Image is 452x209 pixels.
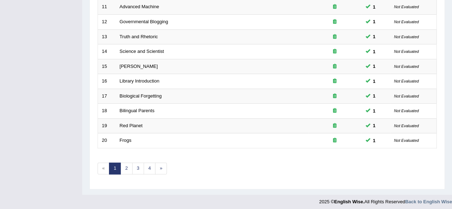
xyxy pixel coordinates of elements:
a: Back to English Wise [405,199,452,204]
div: Exam occurring question [312,137,358,144]
small: Not Evaluated [394,64,419,69]
span: You can still take this question [370,137,378,144]
span: You can still take this question [370,78,378,85]
span: You can still take this question [370,3,378,11]
td: 19 [98,118,116,133]
span: You can still take this question [370,92,378,100]
div: Exam occurring question [312,19,358,25]
div: Exam occurring question [312,48,358,55]
small: Not Evaluated [394,35,419,39]
span: You can still take this question [370,18,378,25]
a: Advanced Machine [120,4,159,9]
a: [PERSON_NAME] [120,64,158,69]
div: Exam occurring question [312,4,358,10]
small: Not Evaluated [394,138,419,143]
div: Exam occurring question [312,108,358,114]
small: Not Evaluated [394,94,419,98]
span: You can still take this question [370,63,378,70]
small: Not Evaluated [394,79,419,83]
small: Not Evaluated [394,20,419,24]
td: 13 [98,29,116,44]
a: 4 [144,163,155,174]
strong: English Wise. [334,199,364,204]
a: 1 [109,163,121,174]
a: » [155,163,167,174]
div: 2025 © All Rights Reserved [319,195,452,205]
small: Not Evaluated [394,109,419,113]
a: Frogs [120,138,131,143]
a: Governmental Blogging [120,19,168,24]
a: Library Introduction [120,78,159,84]
div: Exam occurring question [312,123,358,129]
span: You can still take this question [370,33,378,40]
td: 15 [98,59,116,74]
a: 2 [120,163,132,174]
small: Not Evaluated [394,124,419,128]
div: Exam occurring question [312,34,358,40]
td: 16 [98,74,116,89]
div: Exam occurring question [312,93,358,100]
small: Not Evaluated [394,49,419,54]
span: You can still take this question [370,107,378,115]
td: 18 [98,104,116,119]
span: You can still take this question [370,122,378,129]
td: 17 [98,89,116,104]
a: 3 [132,163,144,174]
a: Science and Scientist [120,49,164,54]
span: « [98,163,109,174]
small: Not Evaluated [394,5,419,9]
a: Biological Forgetting [120,93,162,99]
a: Red Planet [120,123,143,128]
div: Exam occurring question [312,78,358,85]
div: Exam occurring question [312,63,358,70]
span: You can still take this question [370,48,378,55]
a: Truth and Rhetoric [120,34,158,39]
td: 20 [98,133,116,148]
td: 12 [98,14,116,29]
td: 14 [98,44,116,59]
a: Bilingual Parents [120,108,155,113]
